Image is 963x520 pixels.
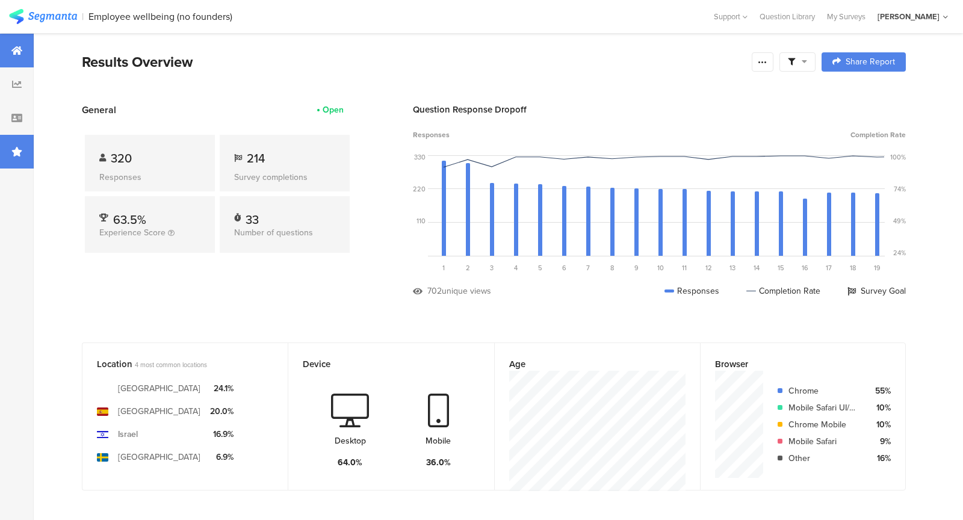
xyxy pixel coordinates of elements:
[870,418,891,431] div: 10%
[426,456,451,469] div: 36.0%
[754,263,760,273] span: 14
[413,103,906,116] div: Question Response Dropoff
[210,382,234,395] div: 24.1%
[303,357,459,371] div: Device
[118,405,200,418] div: [GEOGRAPHIC_DATA]
[746,285,820,297] div: Completion Rate
[210,451,234,463] div: 6.9%
[442,263,445,273] span: 1
[490,263,494,273] span: 3
[514,263,518,273] span: 4
[705,263,712,273] span: 12
[729,263,735,273] span: 13
[802,263,808,273] span: 16
[788,435,860,448] div: Mobile Safari
[88,11,232,22] div: Employee wellbeing (no founders)
[870,452,891,465] div: 16%
[610,263,614,273] span: 8
[82,51,746,73] div: Results Overview
[562,263,566,273] span: 6
[234,171,335,184] div: Survey completions
[247,149,265,167] span: 214
[118,382,200,395] div: [GEOGRAPHIC_DATA]
[874,263,881,273] span: 19
[111,149,132,167] span: 320
[850,263,856,273] span: 18
[97,357,253,371] div: Location
[82,103,116,117] span: General
[9,9,77,24] img: segmanta logo
[682,263,687,273] span: 11
[323,104,344,116] div: Open
[413,129,450,140] span: Responses
[118,428,138,441] div: Israel
[246,211,259,223] div: 33
[664,285,719,297] div: Responses
[113,211,146,229] span: 63.5%
[870,385,891,397] div: 55%
[99,171,200,184] div: Responses
[135,360,207,370] span: 4 most common locations
[234,226,313,239] span: Number of questions
[890,152,906,162] div: 100%
[847,285,906,297] div: Survey Goal
[870,435,891,448] div: 9%
[82,10,84,23] div: |
[509,357,666,371] div: Age
[413,184,426,194] div: 220
[788,385,860,397] div: Chrome
[870,401,891,414] div: 10%
[466,263,470,273] span: 2
[442,285,491,297] div: unique views
[778,263,784,273] span: 15
[416,216,426,226] div: 110
[893,216,906,226] div: 49%
[788,401,860,414] div: Mobile Safari UI/WKWebView
[850,129,906,140] span: Completion Rate
[821,11,872,22] a: My Surveys
[99,226,166,239] span: Experience Score
[586,263,590,273] span: 7
[634,263,639,273] span: 9
[826,263,832,273] span: 17
[426,435,451,447] div: Mobile
[754,11,821,22] a: Question Library
[414,152,426,162] div: 330
[788,418,860,431] div: Chrome Mobile
[210,405,234,418] div: 20.0%
[894,184,906,194] div: 74%
[538,263,542,273] span: 5
[715,357,871,371] div: Browser
[118,451,200,463] div: [GEOGRAPHIC_DATA]
[878,11,940,22] div: [PERSON_NAME]
[338,456,362,469] div: 64.0%
[427,285,442,297] div: 702
[846,58,895,66] span: Share Report
[657,263,664,273] span: 10
[893,248,906,258] div: 24%
[788,452,860,465] div: Other
[335,435,366,447] div: Desktop
[714,7,748,26] div: Support
[210,428,234,441] div: 16.9%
